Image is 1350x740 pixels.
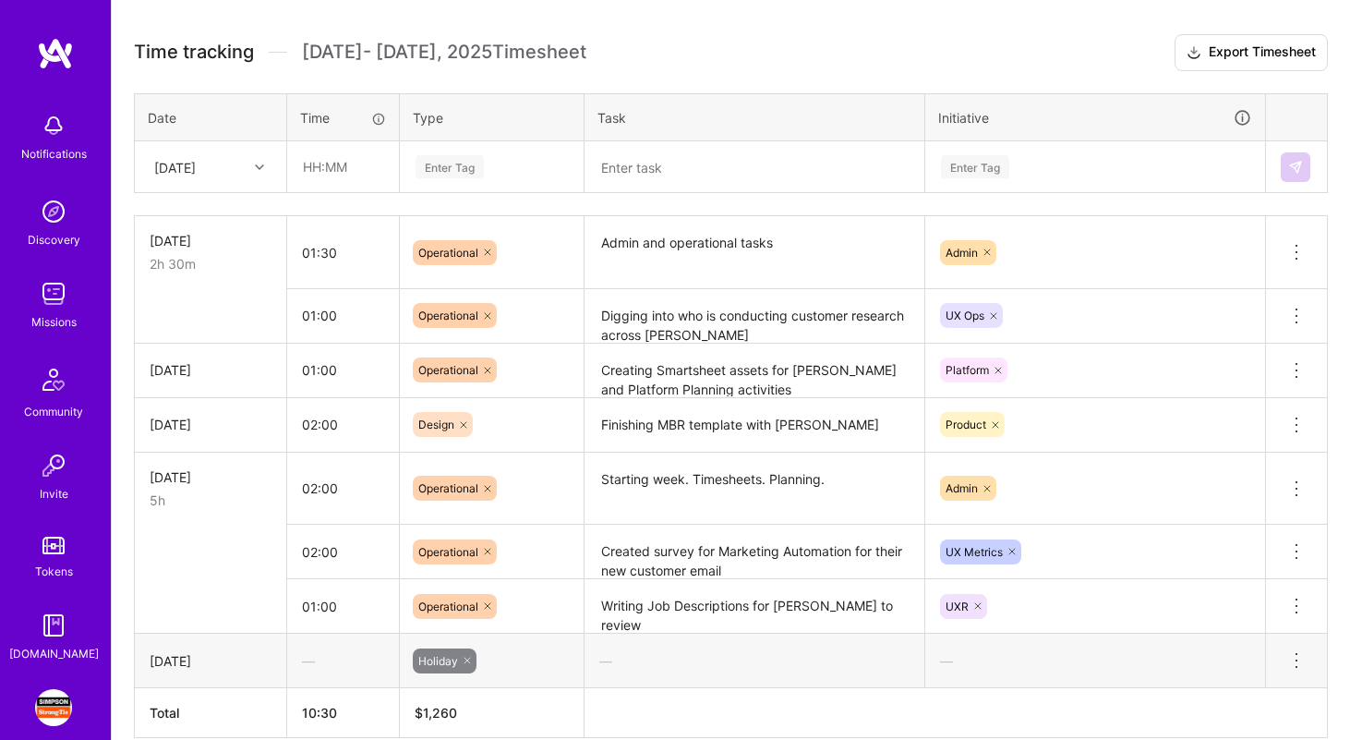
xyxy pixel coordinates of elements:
[287,582,399,631] input: HH:MM
[135,93,287,141] th: Date
[287,637,399,685] div: —
[35,275,72,312] img: teamwork
[416,152,484,181] div: Enter Tag
[418,309,478,322] span: Operational
[21,144,87,164] div: Notifications
[28,230,80,249] div: Discovery
[586,346,922,396] textarea: Creating Smartsheet assets for [PERSON_NAME] and Platform Planning activities
[946,481,978,495] span: Admin
[418,418,454,431] span: Design
[946,363,989,377] span: Platform
[150,467,271,487] div: [DATE]
[586,218,922,287] textarea: Admin and operational tasks
[287,400,399,449] input: HH:MM
[946,309,984,322] span: UX Ops
[418,545,478,559] span: Operational
[287,528,399,576] input: HH:MM
[42,537,65,554] img: tokens
[24,402,83,421] div: Community
[30,689,77,726] a: Simpson Strong-Tie: General Design
[9,644,99,663] div: [DOMAIN_NAME]
[40,484,68,503] div: Invite
[586,527,922,577] textarea: Created survey for Marketing Automation for their new customer email
[586,400,922,451] textarea: Finishing MBR template with [PERSON_NAME]
[135,688,287,738] th: Total
[31,358,76,402] img: Community
[300,108,386,127] div: Time
[418,246,478,260] span: Operational
[37,37,74,70] img: logo
[288,142,398,191] input: HH:MM
[585,637,924,685] div: —
[287,291,399,340] input: HH:MM
[150,651,271,671] div: [DATE]
[35,607,72,644] img: guide book
[150,415,271,434] div: [DATE]
[31,312,77,332] div: Missions
[585,93,925,141] th: Task
[1175,34,1328,71] button: Export Timesheet
[35,689,72,726] img: Simpson Strong-Tie: General Design
[586,581,922,632] textarea: Writing Job Descriptions for [PERSON_NAME] to review
[150,491,271,510] div: 5h
[946,246,978,260] span: Admin
[150,360,271,380] div: [DATE]
[287,464,399,513] input: HH:MM
[941,152,1009,181] div: Enter Tag
[586,291,922,342] textarea: Digging into who is conducting customer research across [PERSON_NAME]
[35,562,73,581] div: Tokens
[418,600,478,613] span: Operational
[287,228,399,277] input: HH:MM
[946,418,986,431] span: Product
[35,447,72,484] img: Invite
[946,600,969,613] span: UXR
[938,107,1252,128] div: Initiative
[925,637,1265,685] div: —
[418,654,458,668] span: Holiday
[415,705,457,721] span: $ 1,260
[1288,160,1303,175] img: Submit
[134,41,254,64] span: Time tracking
[255,163,264,172] i: icon Chevron
[150,254,271,273] div: 2h 30m
[287,688,400,738] th: 10:30
[150,231,271,250] div: [DATE]
[35,193,72,230] img: discovery
[1187,43,1201,63] i: icon Download
[946,545,1003,559] span: UX Metrics
[287,346,399,394] input: HH:MM
[418,363,478,377] span: Operational
[154,157,196,176] div: [DATE]
[418,481,478,495] span: Operational
[302,41,586,64] span: [DATE] - [DATE] , 2025 Timesheet
[35,107,72,144] img: bell
[586,455,922,524] textarea: Starting week. Timesheets. Planning.
[400,93,585,141] th: Type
